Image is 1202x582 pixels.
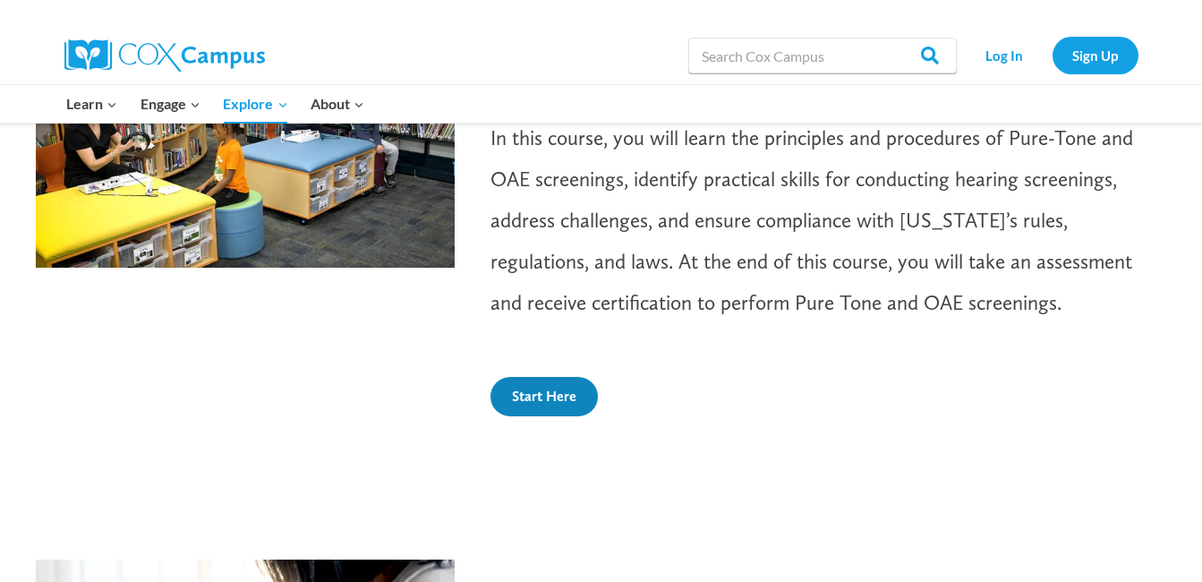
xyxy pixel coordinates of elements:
span: In this course, you will learn the principles and procedures of Pure-Tone and OAE screenings, ide... [490,125,1133,315]
a: Log In [966,37,1044,73]
a: Sign Up [1053,37,1138,73]
nav: Secondary Navigation [966,37,1138,73]
button: Child menu of About [299,85,376,123]
a: Start Here [490,377,598,416]
img: Cox Campus [64,39,265,72]
button: Child menu of Engage [129,85,212,123]
button: Child menu of Explore [212,85,300,123]
input: Search Cox Campus [688,38,957,73]
button: Child menu of Learn [55,85,130,123]
img: EI_12_Screening_Control_b [36,34,455,268]
nav: Primary Navigation [55,85,376,123]
span: Start Here [512,388,576,405]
